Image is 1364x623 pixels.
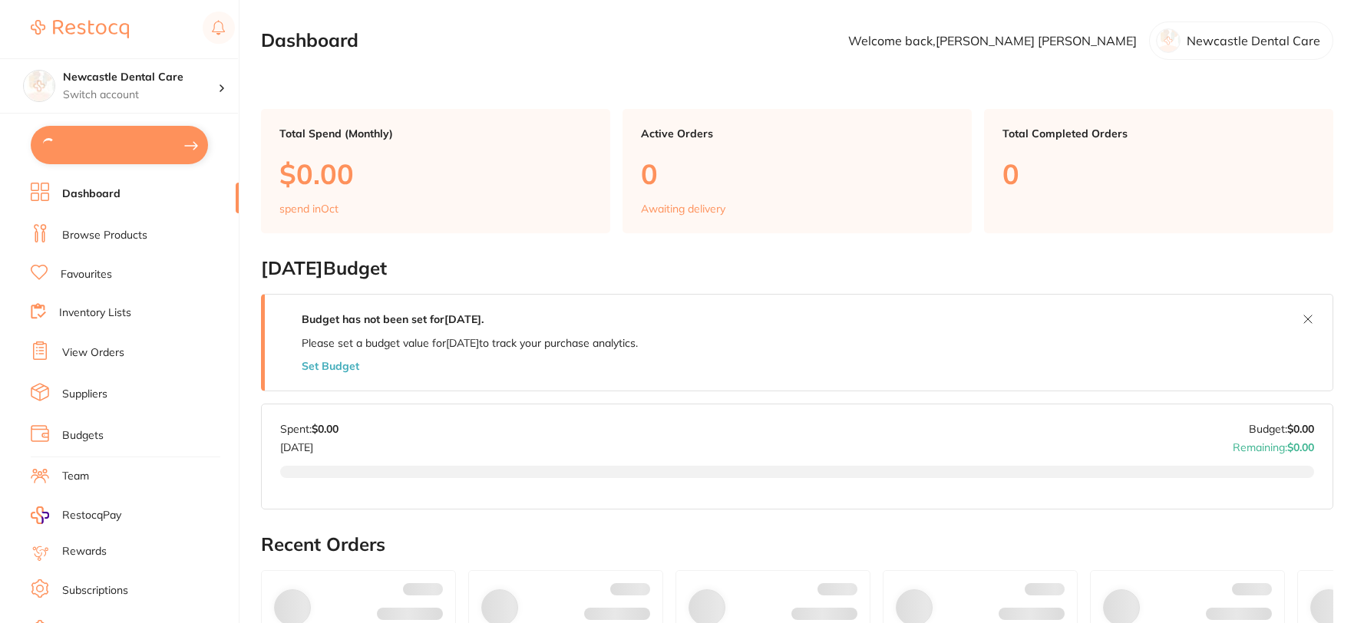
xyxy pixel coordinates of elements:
[302,312,484,326] strong: Budget has not been set for [DATE] .
[623,109,972,233] a: Active Orders0Awaiting delivery
[1249,423,1314,435] p: Budget:
[59,305,131,321] a: Inventory Lists
[1287,422,1314,436] strong: $0.00
[261,258,1333,279] h2: [DATE] Budget
[62,544,107,559] a: Rewards
[279,127,592,140] p: Total Spend (Monthly)
[848,34,1137,48] p: Welcome back, [PERSON_NAME] [PERSON_NAME]
[31,506,121,524] a: RestocqPay
[984,109,1333,233] a: Total Completed Orders0
[24,71,54,101] img: Newcastle Dental Care
[641,203,725,215] p: Awaiting delivery
[641,127,953,140] p: Active Orders
[261,534,1333,555] h2: Recent Orders
[302,360,359,372] button: Set Budget
[31,20,129,38] img: Restocq Logo
[62,508,121,523] span: RestocqPay
[31,12,129,47] a: Restocq Logo
[62,428,104,443] a: Budgets
[62,228,147,243] a: Browse Products
[261,30,358,51] h2: Dashboard
[62,583,128,598] a: Subscriptions
[1287,440,1314,454] strong: $0.00
[62,387,107,402] a: Suppliers
[279,203,339,215] p: spend in Oct
[62,469,89,484] a: Team
[261,109,610,233] a: Total Spend (Monthly)$0.00spend inOct
[280,435,339,453] p: [DATE]
[279,158,592,190] p: $0.00
[62,186,121,202] a: Dashboard
[31,506,49,524] img: RestocqPay
[641,158,953,190] p: 0
[62,345,124,361] a: View Orders
[61,267,112,282] a: Favourites
[312,422,339,436] strong: $0.00
[280,423,339,435] p: Spent:
[1002,127,1315,140] p: Total Completed Orders
[63,87,218,103] p: Switch account
[1233,435,1314,453] p: Remaining:
[1187,34,1320,48] p: Newcastle Dental Care
[1002,158,1315,190] p: 0
[302,337,638,349] p: Please set a budget value for [DATE] to track your purchase analytics.
[63,70,218,85] h4: Newcastle Dental Care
